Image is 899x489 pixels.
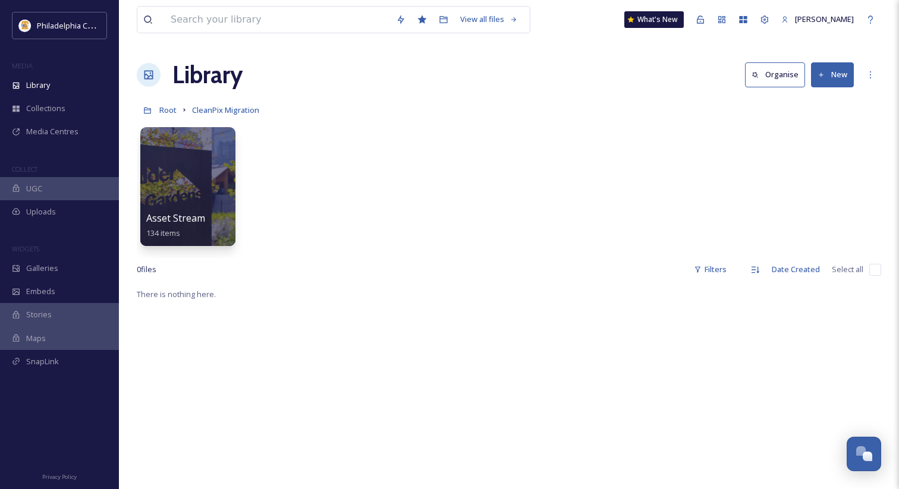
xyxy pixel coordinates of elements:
span: CleanPix Migration [192,105,259,115]
a: What's New [624,11,684,28]
span: There is nothing here. [137,289,216,299]
span: Media Centres [26,126,78,137]
span: COLLECT [12,165,37,173]
input: Search your library [165,7,390,33]
span: Privacy Policy [42,473,77,481]
span: Root [159,105,177,115]
a: View all files [454,8,524,31]
a: Root [159,103,177,117]
a: Library [172,57,243,93]
span: Select all [832,264,863,275]
span: WIDGETS [12,244,39,253]
button: Open Chat [847,437,881,471]
span: Maps [26,333,46,344]
span: 0 file s [137,264,156,275]
div: Filters [688,258,733,281]
a: Asset Stream134 items [146,213,205,238]
span: UGC [26,183,42,194]
div: Date Created [766,258,826,281]
a: CleanPix Migration [192,103,259,117]
span: Library [26,80,50,91]
span: Galleries [26,263,58,274]
span: Collections [26,103,65,114]
span: Asset Stream [146,212,205,225]
span: 134 items [146,228,180,238]
span: Stories [26,309,52,320]
span: MEDIA [12,61,33,70]
span: SnapLink [26,356,59,367]
span: Philadelphia Convention & Visitors Bureau [37,20,187,31]
button: New [811,62,854,87]
span: Embeds [26,286,55,297]
a: Privacy Policy [42,469,77,483]
span: [PERSON_NAME] [795,14,854,24]
img: download.jpeg [19,20,31,31]
a: [PERSON_NAME] [775,8,860,31]
span: Uploads [26,206,56,217]
button: Organise [745,62,805,87]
